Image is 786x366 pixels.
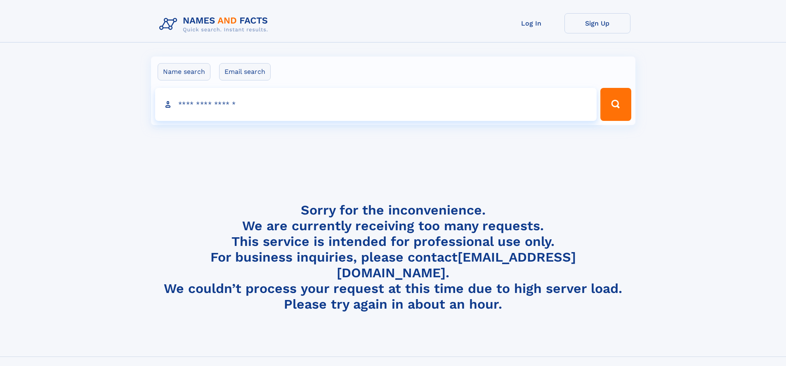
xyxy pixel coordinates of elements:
[600,88,631,121] button: Search Button
[219,63,271,80] label: Email search
[155,88,597,121] input: search input
[498,13,564,33] a: Log In
[158,63,210,80] label: Name search
[156,13,275,35] img: Logo Names and Facts
[337,249,576,281] a: [EMAIL_ADDRESS][DOMAIN_NAME]
[156,202,630,312] h4: Sorry for the inconvenience. We are currently receiving too many requests. This service is intend...
[564,13,630,33] a: Sign Up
